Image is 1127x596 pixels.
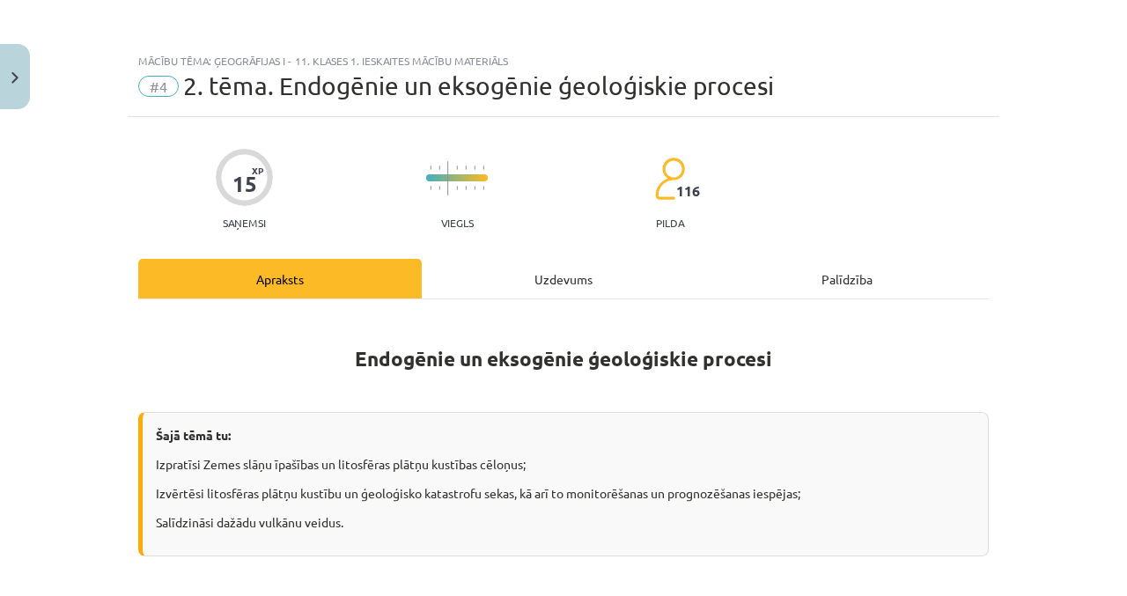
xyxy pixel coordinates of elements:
[216,217,273,229] p: Saņemsi
[705,259,989,298] div: Palīdzība
[447,161,449,195] img: icon-long-line-d9ea69661e0d244f92f715978eff75569469978d946b2353a9bb055b3ed8787d.svg
[456,186,458,190] img: icon-short-line-57e1e144782c952c97e751825c79c345078a6d821885a25fce030b3d8c18986b.svg
[156,513,975,532] p: Salīdzināsi dažādu vulkānu veidus.
[482,166,484,170] img: icon-short-line-57e1e144782c952c97e751825c79c345078a6d821885a25fce030b3d8c18986b.svg
[183,71,774,100] span: 2. tēma. Endogēnie un eksogēnie ģeoloģiskie procesi
[156,427,231,443] strong: Šajā tēmā tu:
[456,166,458,170] img: icon-short-line-57e1e144782c952c97e751825c79c345078a6d821885a25fce030b3d8c18986b.svg
[654,157,685,201] img: students-c634bb4e5e11cddfef0936a35e636f08e4e9abd3cc4e673bd6f9a4125e45ecb1.svg
[138,259,422,298] div: Apraksts
[438,186,440,190] img: icon-short-line-57e1e144782c952c97e751825c79c345078a6d821885a25fce030b3d8c18986b.svg
[474,166,475,170] img: icon-short-line-57e1e144782c952c97e751825c79c345078a6d821885a25fce030b3d8c18986b.svg
[465,166,467,170] img: icon-short-line-57e1e144782c952c97e751825c79c345078a6d821885a25fce030b3d8c18986b.svg
[138,76,179,97] span: #4
[422,259,705,298] div: Uzdevums
[11,72,18,84] img: icon-close-lesson-0947bae3869378f0d4975bcd49f059093ad1ed9edebbc8119c70593378902aed.svg
[656,217,684,229] p: pilda
[465,186,467,190] img: icon-short-line-57e1e144782c952c97e751825c79c345078a6d821885a25fce030b3d8c18986b.svg
[430,186,431,190] img: icon-short-line-57e1e144782c952c97e751825c79c345078a6d821885a25fce030b3d8c18986b.svg
[252,166,263,175] span: XP
[482,186,484,190] img: icon-short-line-57e1e144782c952c97e751825c79c345078a6d821885a25fce030b3d8c18986b.svg
[138,55,989,67] div: Mācību tēma: Ģeogrāfijas i - 11. klases 1. ieskaites mācību materiāls
[156,455,975,474] p: Izpratīsi Zemes slāņu īpašības un litosfēras plātņu kustības cēloņus;
[438,166,440,170] img: icon-short-line-57e1e144782c952c97e751825c79c345078a6d821885a25fce030b3d8c18986b.svg
[474,186,475,190] img: icon-short-line-57e1e144782c952c97e751825c79c345078a6d821885a25fce030b3d8c18986b.svg
[232,172,257,196] div: 15
[441,217,474,229] p: Viegls
[355,346,772,372] strong: Endogēnie un eksogēnie ģeoloģiskie procesi
[676,183,700,199] span: 116
[430,166,431,170] img: icon-short-line-57e1e144782c952c97e751825c79c345078a6d821885a25fce030b3d8c18986b.svg
[156,484,975,503] p: Izvērtēsi litosfēras plātņu kustību un ģeoloģisko katastrofu sekas, kā arī to monitorēšanas un pr...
